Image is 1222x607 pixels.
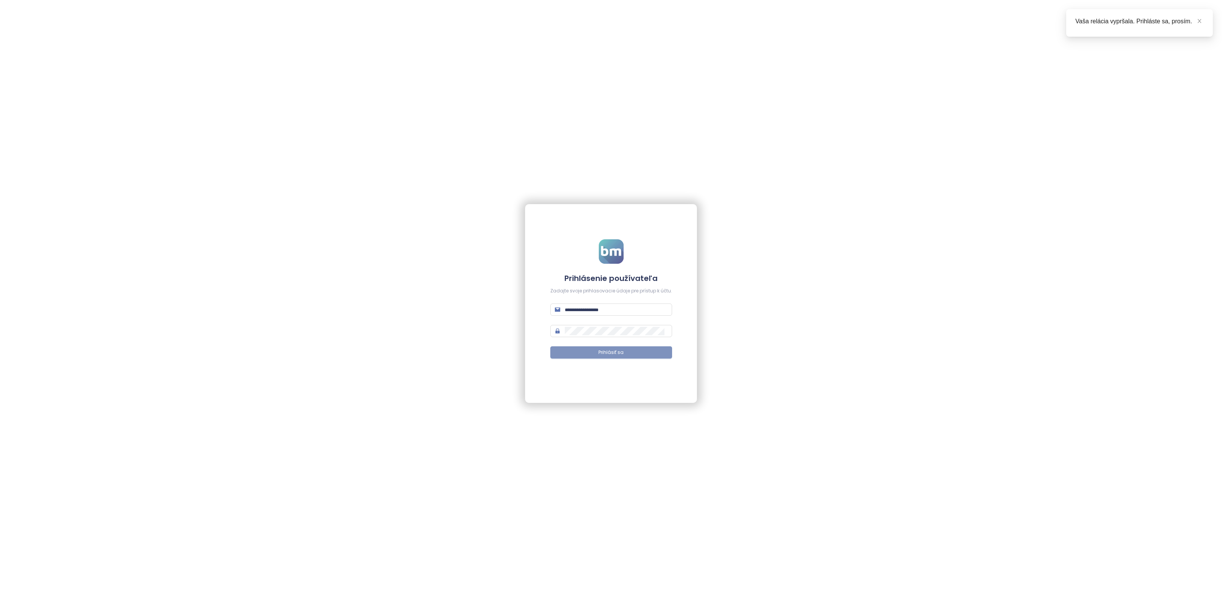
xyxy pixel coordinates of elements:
img: logo [599,239,624,264]
button: Prihlásiť sa [550,346,672,359]
span: close [1197,18,1202,24]
div: Vaša relácia vypršala. Prihláste sa, prosím. [1075,17,1204,26]
span: Prihlásiť sa [598,349,624,356]
span: lock [555,328,560,334]
span: mail [555,307,560,312]
h4: Prihlásenie používateľa [550,273,672,284]
div: Zadajte svoje prihlasovacie údaje pre prístup k účtu. [550,287,672,295]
